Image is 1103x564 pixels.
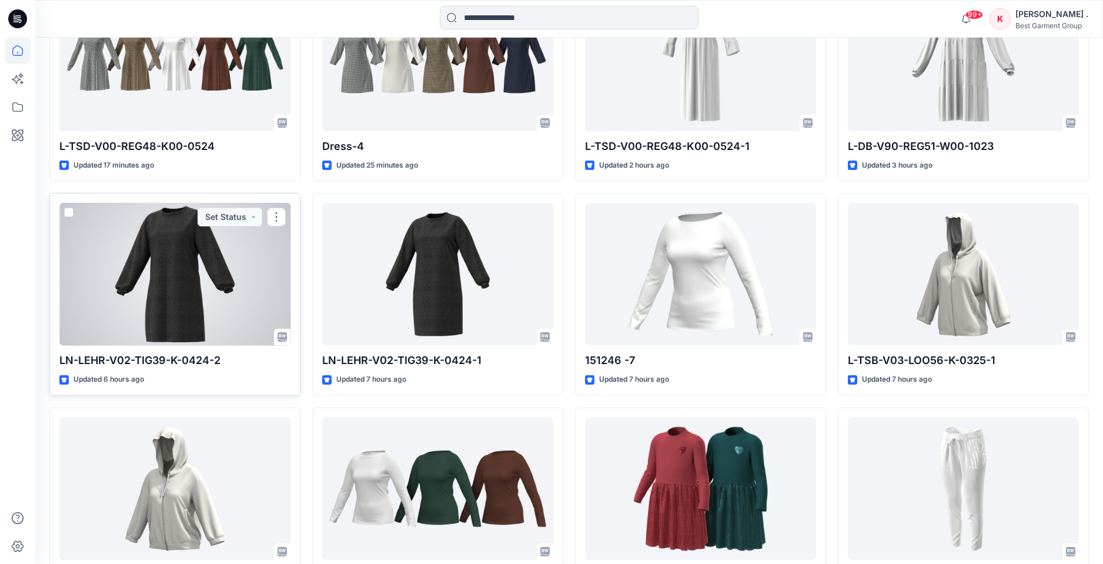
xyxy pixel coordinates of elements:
a: 151246_new boat [322,418,553,560]
p: LN-LEHR-V02-TIG39-K-0424-2 [59,352,290,369]
a: LN-LEHR-V02-TIG39-K-0424-2 [59,203,290,345]
a: LN-LEHR-V02-TIG39-K-0424-1 [322,203,553,345]
p: L-TSD-V00-REG48-K00-0524 [59,138,290,155]
p: L-TSD-V00-REG48-K00-0524-1 [585,138,816,155]
a: L-TSB-V03-LOO56-K-0325-1 [848,203,1079,345]
p: Updated 7 hours ago [599,373,669,386]
a: 151246 -7 [585,203,816,345]
p: Updated 6 hours ago [73,373,144,386]
p: Updated 17 minutes ago [73,159,154,172]
div: Best Garment Group [1015,21,1088,30]
p: 151246 -7 [585,352,816,369]
a: KIDAW19 [585,418,816,560]
p: LN-LEHR-V02-TIG39-K-0424-1 [322,352,553,369]
a: 151786-1 [59,418,290,560]
p: Updated 3 hours ago [862,159,932,172]
div: [PERSON_NAME] . [1015,7,1088,21]
div: K [990,8,1011,29]
span: 99+ [965,10,983,19]
p: Updated 25 minutes ago [336,159,418,172]
p: Updated 7 hours ago [862,373,932,386]
p: L-DB-V90-REG51-W00-1023 [848,138,1079,155]
p: L-TSB-V03-LOO56-K-0325-1 [848,352,1079,369]
p: Dress-4 [322,138,553,155]
p: Updated 2 hours ago [599,159,669,172]
a: 148479-1 [848,418,1079,560]
p: Updated 7 hours ago [336,373,406,386]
